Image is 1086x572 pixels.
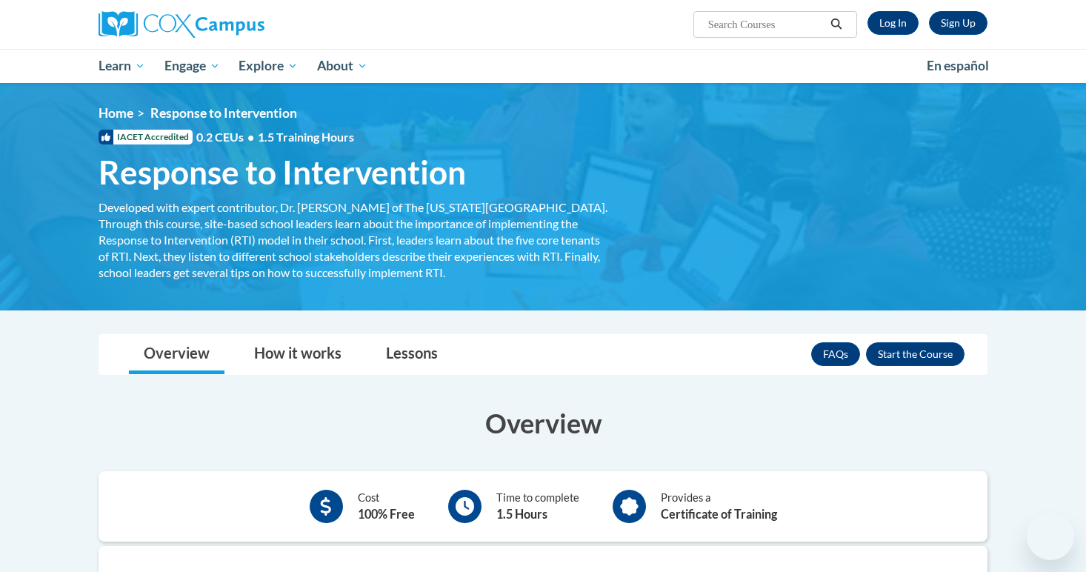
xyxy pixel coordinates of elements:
[239,57,298,75] span: Explore
[661,490,777,523] div: Provides a
[867,11,919,35] a: Log In
[99,57,145,75] span: Learn
[866,342,965,366] button: Enroll
[358,507,415,521] b: 100% Free
[661,507,777,521] b: Certificate of Training
[811,342,860,366] a: FAQs
[317,57,367,75] span: About
[150,105,297,121] span: Response to Intervention
[196,129,354,145] span: 0.2 CEUs
[99,405,987,442] h3: Overview
[927,58,989,73] span: En español
[239,335,356,374] a: How it works
[99,11,264,38] img: Cox Campus
[164,57,220,75] span: Engage
[229,49,307,83] a: Explore
[247,130,254,144] span: •
[307,49,377,83] a: About
[76,49,1010,83] div: Main menu
[917,50,999,82] a: En español
[707,16,825,33] input: Search Courses
[496,490,579,523] div: Time to complete
[1027,513,1074,560] iframe: Button to launch messaging window
[358,490,415,523] div: Cost
[99,153,466,192] span: Response to Intervention
[99,105,133,121] a: Home
[89,49,155,83] a: Learn
[496,507,547,521] b: 1.5 Hours
[825,16,847,33] button: Search
[99,11,380,38] a: Cox Campus
[99,130,193,144] span: IACET Accredited
[129,335,224,374] a: Overview
[258,130,354,144] span: 1.5 Training Hours
[371,335,453,374] a: Lessons
[99,199,610,281] div: Developed with expert contributor, Dr. [PERSON_NAME] of The [US_STATE][GEOGRAPHIC_DATA]. Through ...
[155,49,230,83] a: Engage
[929,11,987,35] a: Register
